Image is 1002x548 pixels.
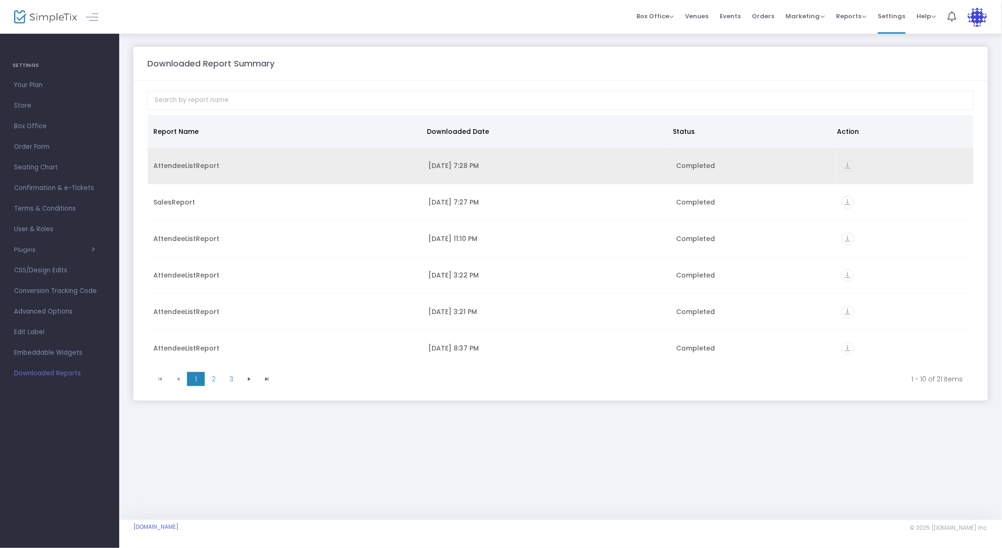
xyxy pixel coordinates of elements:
span: Embeddable Widgets [14,347,105,359]
span: Orders [752,4,775,28]
th: Status [668,115,832,148]
th: Report Name [148,115,421,148]
span: Downloaded Reports [14,367,105,380]
div: 8/1/2025 11:10 PM [429,234,665,243]
div: Completed [676,343,830,353]
th: Downloaded Date [421,115,668,148]
span: Page 2 [205,372,223,386]
button: Plugins [14,246,95,254]
kendo-pager-info: 1 - 10 of 21 items [282,374,963,384]
span: Help [917,12,937,21]
span: Store [14,100,105,112]
div: https://go.SimpleTix.com/i0asq [842,160,968,172]
span: Settings [878,4,906,28]
span: Page 3 [223,372,240,386]
div: AttendeeListReport [153,161,418,170]
span: Go to the next page [240,372,258,386]
span: Go to the last page [258,372,276,386]
span: Box Office [636,12,674,21]
span: Edit Label [14,326,105,338]
span: Events [720,4,741,28]
span: Go to the next page [245,375,253,383]
div: AttendeeListReport [153,343,418,353]
span: Marketing [786,12,825,21]
div: Data table [148,115,973,368]
div: Completed [676,234,830,243]
span: Venues [685,4,709,28]
span: © 2025 [DOMAIN_NAME] Inc. [910,524,988,532]
a: vertical_align_bottom [842,162,854,172]
div: 8/1/2025 3:21 PM [429,307,665,316]
div: https://go.SimpleTix.com/4ow1y [842,342,968,355]
div: AttendeeListReport [153,234,418,243]
m-panel-title: Downloaded Report Summary [147,57,274,70]
i: vertical_align_bottom [842,160,854,172]
span: User & Roles [14,223,105,235]
div: SalesReport [153,197,418,207]
div: Completed [676,161,830,170]
div: 8/16/2025 7:28 PM [429,161,665,170]
span: Page 1 [187,372,205,386]
span: Advanced Options [14,306,105,318]
a: vertical_align_bottom [842,308,854,318]
div: AttendeeListReport [153,307,418,316]
a: vertical_align_bottom [842,199,854,208]
div: Completed [676,197,830,207]
div: https://go.SimpleTix.com/1zqdj [842,306,968,318]
span: Your Plan [14,79,105,91]
span: Terms & Conditions [14,203,105,215]
a: [DOMAIN_NAME] [133,523,179,531]
div: 8/16/2025 7:27 PM [429,197,665,207]
i: vertical_align_bottom [842,269,854,282]
div: 8/1/2025 3:22 PM [429,270,665,280]
span: Conversion Tracking Code [14,285,105,297]
i: vertical_align_bottom [842,196,854,209]
div: https://go.SimpleTix.com/gookh [842,269,968,282]
div: Completed [676,307,830,316]
div: AttendeeListReport [153,270,418,280]
span: Order Form [14,141,105,153]
span: CSS/Design Edits [14,264,105,277]
i: vertical_align_bottom [842,342,854,355]
span: Confirmation & e-Tickets [14,182,105,194]
i: vertical_align_bottom [842,233,854,245]
a: vertical_align_bottom [842,272,854,281]
div: Completed [676,270,830,280]
i: vertical_align_bottom [842,306,854,318]
span: Go to the last page [263,375,271,383]
h4: SETTINGS [13,56,107,75]
input: Search by report name [147,91,974,110]
span: Reports [836,12,867,21]
span: Seating Chart [14,161,105,174]
div: https://go.SimpleTix.com/16jyn [842,233,968,245]
div: 7/30/2025 8:37 PM [429,343,665,353]
th: Action [832,115,969,148]
a: vertical_align_bottom [842,235,854,245]
div: https://go.SimpleTix.com/lhx13 [842,196,968,209]
a: vertical_align_bottom [842,345,854,354]
span: Box Office [14,120,105,132]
